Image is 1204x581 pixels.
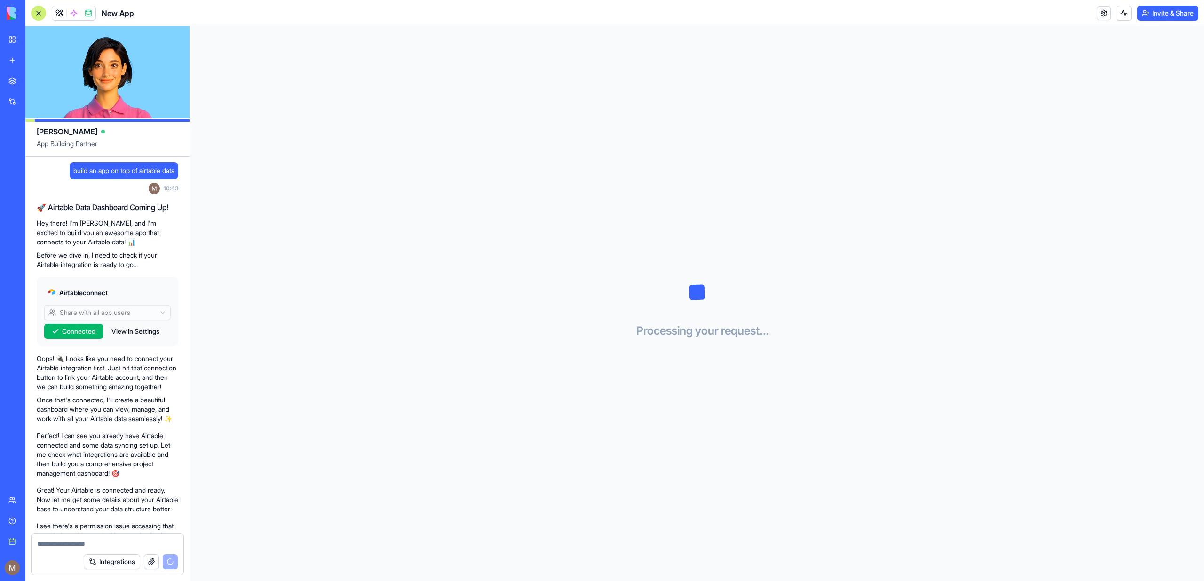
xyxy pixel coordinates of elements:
[62,327,95,336] span: Connected
[760,323,763,338] span: .
[59,288,108,298] span: Airtable connect
[48,288,55,296] img: airtable
[149,183,160,194] img: ACg8ocLQ2_qLyJ0M0VMJVQI53zu8i_zRcLLJVtdBHUBm2D4_RUq3eQ=s96-c
[37,395,178,424] p: Once that's connected, I'll create a beautiful dashboard where you can view, manage, and work wit...
[37,202,178,213] h2: 🚀 Airtable Data Dashboard Coming Up!
[84,554,140,569] button: Integrations
[37,126,97,137] span: [PERSON_NAME]
[37,486,178,514] p: Great! Your Airtable is connected and ready. Now let me get some details about your Airtable base...
[7,7,65,20] img: logo
[37,251,178,269] p: Before we dive in, I need to check if your Airtable integration is ready to go...
[763,323,766,338] span: .
[107,324,164,339] button: View in Settings
[37,521,178,550] p: I see there's a permission issue accessing that specific base. No worries! Let me check what base...
[766,323,769,338] span: .
[164,185,178,192] span: 10:43
[625,323,769,338] h3: Processing your request
[37,219,178,247] p: Hey there! I'm [PERSON_NAME], and I'm excited to build you an awesome app that connects to your A...
[102,8,134,19] h1: New App
[37,354,178,392] p: Oops! 🔌 Looks like you need to connect your Airtable integration first. Just hit that connection ...
[37,431,178,478] p: Perfect! I can see you already have Airtable connected and some data syncing set up. Let me check...
[44,324,103,339] button: Connected
[37,139,178,156] span: App Building Partner
[5,560,20,575] img: ACg8ocLQ2_qLyJ0M0VMJVQI53zu8i_zRcLLJVtdBHUBm2D4_RUq3eQ=s96-c
[73,166,174,175] span: build an app on top of airtable data
[1137,6,1198,21] button: Invite & Share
